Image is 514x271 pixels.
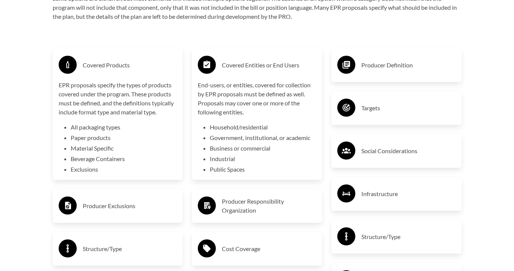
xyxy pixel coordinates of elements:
[361,102,456,114] h3: Targets
[222,197,316,215] h3: Producer Responsibility Organization
[71,133,177,142] li: Paper products
[83,200,177,212] h3: Producer Exclusions
[210,133,316,142] li: Government, institutional, or academic
[361,145,456,157] h3: Social Considerations
[222,59,316,71] h3: Covered Entities or End Users
[210,165,316,174] li: Public Spaces
[71,165,177,174] li: Exclusions
[83,59,177,71] h3: Covered Products
[361,188,456,200] h3: Infrastructure
[361,59,456,71] h3: Producer Definition
[83,243,177,255] h3: Structure/Type
[71,154,177,163] li: Beverage Containers
[222,243,316,255] h3: Cost Coverage
[71,144,177,153] li: Material Specific
[210,123,316,132] li: Household/residential
[210,154,316,163] li: Industrial
[210,144,316,153] li: Business or commercial
[361,231,456,243] h3: Structure/Type
[71,123,177,132] li: All packaging types
[198,81,316,117] p: End-users, or entities, covered for collection by EPR proposals must be defined as well. Proposal...
[59,81,177,117] p: EPR proposals specify the types of products covered under the program. These products must be def...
